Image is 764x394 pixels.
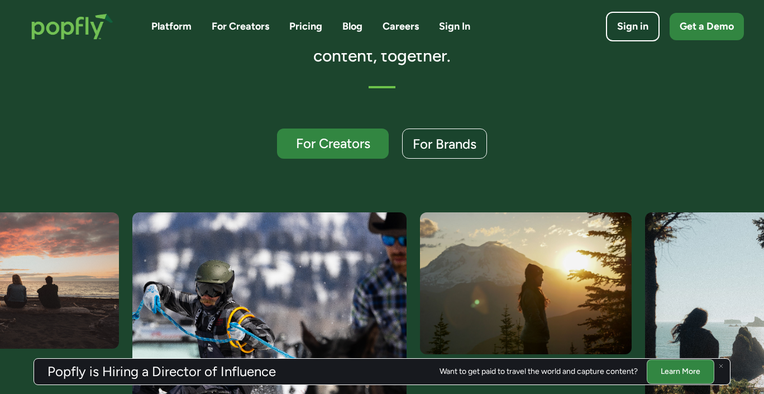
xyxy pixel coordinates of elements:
div: Want to get paid to travel the world and capture content? [440,367,638,376]
a: Learn More [647,359,714,383]
h3: Popfly is Hiring a Director of Influence [47,365,276,378]
a: For Brands [402,129,487,159]
a: Pricing [289,20,322,34]
div: For Creators [287,136,379,150]
a: Get a Demo [670,13,744,40]
a: For Creators [212,20,269,34]
a: Platform [151,20,192,34]
a: home [20,2,125,51]
div: Sign in [617,20,648,34]
a: For Creators [277,129,389,159]
div: For Brands [413,137,476,151]
div: Get a Demo [680,20,734,34]
a: Sign in [606,12,660,41]
a: Careers [383,20,419,34]
a: Sign In [439,20,470,34]
a: Blog [342,20,362,34]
